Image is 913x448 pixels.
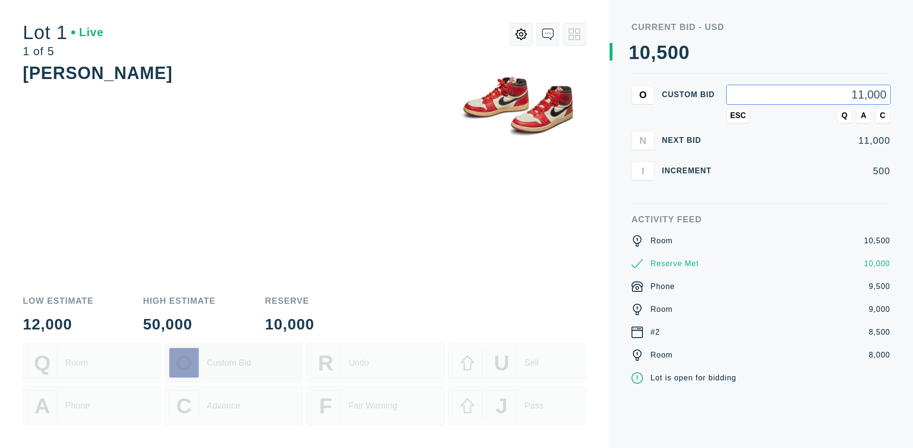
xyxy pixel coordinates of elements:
div: 0 [640,43,651,62]
div: Phone [65,401,90,411]
div: Undo [349,358,369,368]
span: O [176,351,193,375]
span: F [319,394,332,418]
div: Low Estimate [23,297,94,305]
div: 9,500 [869,281,890,292]
div: Reserve Met [651,258,699,269]
div: Room [651,235,673,247]
span: A [861,111,866,120]
div: , [651,43,657,233]
div: Advance [207,401,240,411]
div: 12,000 [23,317,94,332]
button: OCustom Bid [165,343,302,382]
button: USell [448,343,586,382]
span: C [176,394,192,418]
div: 10,000 [265,317,314,332]
div: Activity Feed [631,215,890,224]
span: N [640,135,646,146]
button: ESC [727,108,749,123]
div: Reserve [265,297,314,305]
button: RUndo [306,343,444,382]
div: 1 [629,43,640,62]
div: Sell [524,358,539,368]
div: 10,500 [864,235,890,247]
div: 0 [668,43,679,62]
div: Pass [524,401,544,411]
button: APhone [23,386,161,425]
div: Lot is open for bidding [651,372,736,384]
span: U [494,351,509,375]
div: 500 [727,166,890,176]
div: Next Bid [662,137,719,144]
div: 9,000 [869,304,890,315]
span: A [35,394,50,418]
button: FFair Warning [306,386,444,425]
button: CAdvance [165,386,302,425]
span: I [641,165,644,176]
div: Fair Warning [349,401,397,411]
button: QRoom [23,343,161,382]
span: Q [842,111,847,120]
div: Lot 1 [23,23,104,42]
div: Current Bid - USD [631,23,890,31]
div: Live [71,27,104,38]
div: 50,000 [143,317,216,332]
div: 8,500 [869,327,890,338]
button: O [631,85,654,104]
div: 8,000 [869,349,890,361]
button: I [631,161,654,180]
div: Increment [662,167,719,175]
span: J [495,394,507,418]
div: Room [651,304,673,315]
div: 10,000 [864,258,890,269]
span: Q [34,351,51,375]
span: C [880,111,885,120]
div: High Estimate [143,297,216,305]
div: Custom Bid [207,358,251,368]
span: O [639,89,647,100]
div: 1 of 5 [23,46,104,57]
div: Phone [651,281,675,292]
span: ESC [730,111,746,120]
button: JPass [448,386,586,425]
div: [PERSON_NAME] [23,63,173,83]
div: 5 [657,43,668,62]
div: 0 [679,43,690,62]
button: Q [837,108,852,123]
div: 11,000 [727,136,890,145]
div: Room [65,358,88,368]
div: Room [651,349,673,361]
div: #2 [651,327,660,338]
button: C [875,108,890,123]
button: N [631,131,654,150]
div: Custom bid [662,91,719,99]
button: A [856,108,871,123]
span: R [318,351,333,375]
